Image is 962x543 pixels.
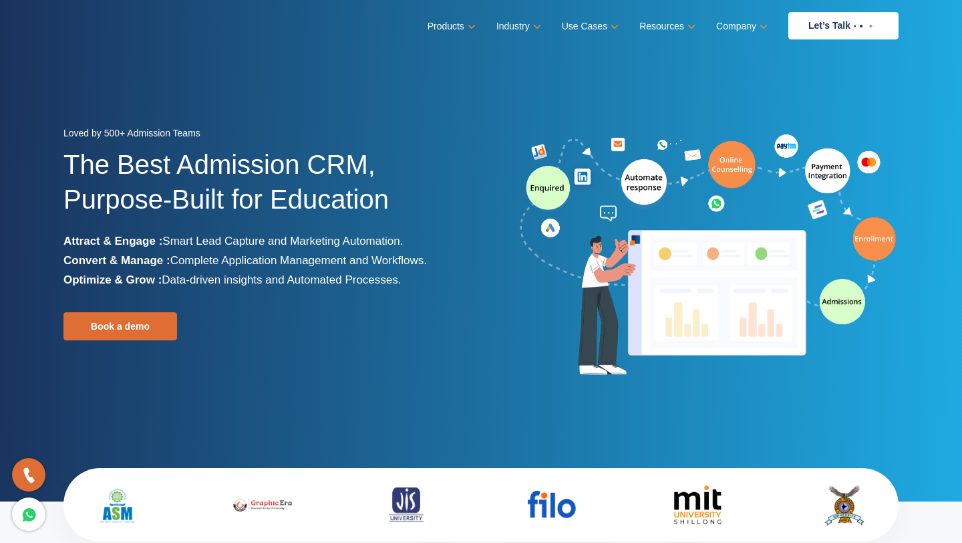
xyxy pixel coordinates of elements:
div: Loved by 500+ Admission Teams [63,124,471,147]
a: Use Cases [562,17,616,36]
a: Industry [496,17,538,36]
img: admission-software-home-page-header [518,131,899,381]
span: Smart Lead Capture and Marketing Automation. [162,235,403,247]
span: Complete Application Management and Workflows. [170,254,427,267]
h1: The Best Admission CRM, Purpose-Built for Education [63,147,471,231]
b: Attract & Engage : [63,235,162,247]
b: Convert & Manage : [63,254,170,267]
span: Data-driven insights and Automated Processes. [162,274,401,286]
a: Let’s Talk [788,12,899,39]
a: Resources [639,17,693,36]
a: Company [716,17,765,36]
a: Book a demo [63,312,177,340]
b: Optimize & Grow : [63,274,162,286]
a: Products [428,17,473,36]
